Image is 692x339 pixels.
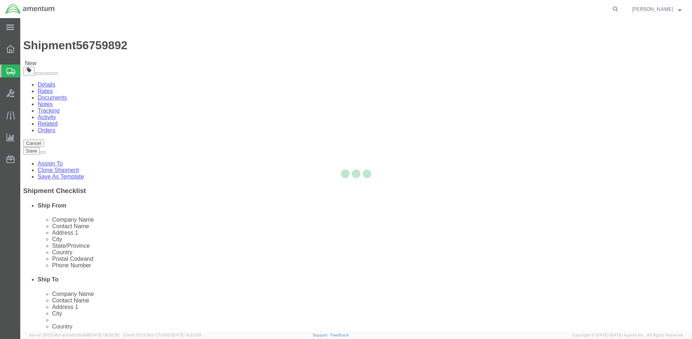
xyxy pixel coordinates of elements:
span: Server: 2025.18.0-bb0e0c2bd68 [29,333,120,337]
img: logo [5,4,55,14]
span: Ronald Pineda [632,5,673,13]
span: Copyright © [DATE]-[DATE] Agistix Inc., All Rights Reserved [572,332,683,338]
a: Feedback [330,333,349,337]
span: Client: 2025.18.0-27d3021 [123,333,201,337]
button: [PERSON_NAME] [632,5,682,13]
span: [DATE] 10:20:09 [172,333,201,337]
span: [DATE] 09:52:52 [89,333,120,337]
a: Support [313,333,331,337]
